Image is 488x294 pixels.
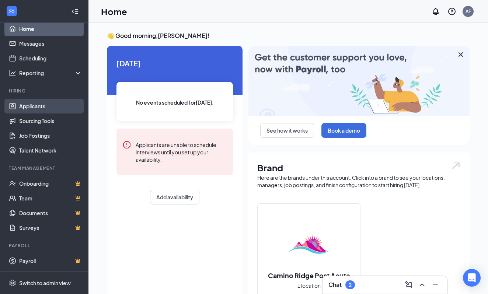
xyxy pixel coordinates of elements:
[456,50,465,59] svg: Cross
[19,143,82,158] a: Talent Network
[19,21,82,36] a: Home
[349,282,352,288] div: 2
[257,174,461,189] div: Here are the brands under this account. Click into a brand to see your locations, managers, job p...
[8,7,15,15] svg: WorkstreamLogo
[260,123,314,138] button: See how it works
[9,69,16,77] svg: Analysis
[451,161,461,170] img: open.6027fd2a22e1237b5b06.svg
[19,69,83,77] div: Reporting
[248,46,470,116] img: payroll-large.gif
[122,140,131,149] svg: Error
[431,7,440,16] svg: Notifications
[463,269,481,287] div: Open Intercom Messenger
[19,113,82,128] a: Sourcing Tools
[19,99,82,113] a: Applicants
[403,279,415,291] button: ComposeMessage
[19,51,82,66] a: Scheduling
[9,279,16,287] svg: Settings
[19,220,82,235] a: SurveysCrown
[101,5,127,18] h1: Home
[261,271,358,280] h2: Camino Ridge Post Acute
[19,128,82,143] a: Job Postings
[297,281,321,290] span: 1 location
[136,98,214,106] span: No events scheduled for [DATE] .
[107,32,470,40] h3: 👋 Good morning, [PERSON_NAME] !
[136,140,227,163] div: Applicants are unable to schedule interviews until you set up your availability.
[447,7,456,16] svg: QuestionInfo
[19,36,82,51] a: Messages
[431,280,440,289] svg: Minimize
[19,253,82,268] a: PayrollCrown
[71,8,79,15] svg: Collapse
[285,221,332,268] img: Camino Ridge Post Acute
[404,280,413,289] svg: ComposeMessage
[19,279,71,287] div: Switch to admin view
[429,279,441,291] button: Minimize
[418,280,426,289] svg: ChevronUp
[116,57,233,69] span: [DATE]
[9,88,81,94] div: Hiring
[150,190,199,204] button: Add availability
[9,242,81,249] div: Payroll
[9,165,81,171] div: Team Management
[321,123,366,138] button: Book a demo
[466,8,471,14] div: AF
[257,161,461,174] h1: Brand
[328,281,342,289] h3: Chat
[19,206,82,220] a: DocumentsCrown
[416,279,428,291] button: ChevronUp
[19,176,82,191] a: OnboardingCrown
[19,191,82,206] a: TeamCrown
